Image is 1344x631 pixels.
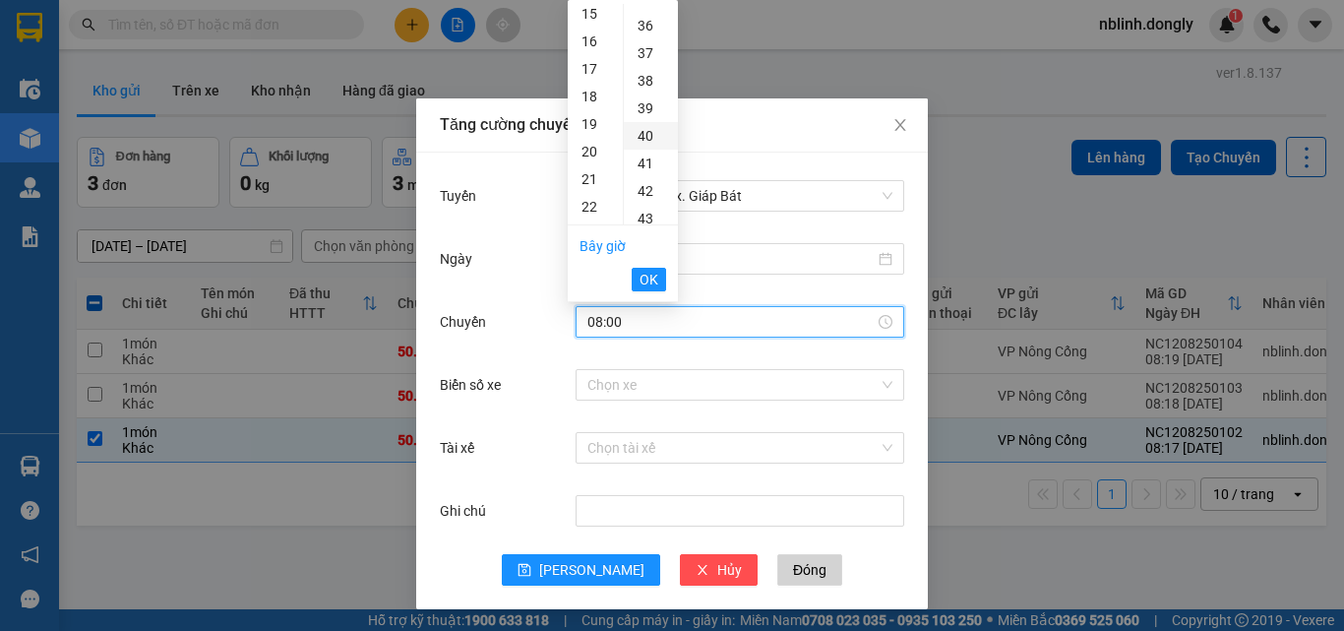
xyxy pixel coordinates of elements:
div: 16 [568,28,623,55]
div: 40 [624,122,678,150]
button: closeHủy [680,554,758,586]
span: [PERSON_NAME] [539,559,644,581]
span: close [892,117,908,133]
span: SĐT XE [69,84,133,104]
div: 36 [624,12,678,39]
img: logo [10,57,39,126]
label: Tuyến [440,188,486,204]
input: Tài xế [587,433,879,463]
div: 23 [568,221,623,248]
div: 21 [568,165,623,193]
div: 19 [568,110,623,138]
span: Nông Cống - Bx. Giáp Bát [587,181,892,211]
label: Biển số xe [440,377,511,393]
span: OK [640,269,658,290]
button: OK [632,268,666,291]
div: 18 [568,83,623,110]
span: NC1208250104 [167,80,285,100]
input: Biển số xe [587,370,879,400]
div: 22 [568,193,623,221]
input: Chuyến [587,311,875,333]
div: 41 [624,150,678,177]
span: Hủy [717,559,742,581]
input: Ghi chú [576,495,904,527]
div: 42 [624,177,678,205]
span: save [518,563,531,579]
div: Tăng cường chuyến chỉ chở hàng [440,114,904,136]
strong: CHUYỂN PHÁT NHANH ĐÔNG LÝ [41,16,165,80]
span: Đóng [793,559,826,581]
label: Tài xế [440,440,484,456]
input: Ngày [587,248,875,270]
label: Ngày [440,251,482,267]
button: Close [873,98,928,154]
div: 38 [624,67,678,95]
div: 43 [624,205,678,232]
button: Đóng [777,554,842,586]
div: 17 [568,55,623,83]
span: close [696,563,709,579]
label: Ghi chú [440,503,496,519]
a: Bây giờ [580,238,626,254]
button: save[PERSON_NAME] [502,554,660,586]
div: 39 [624,95,678,122]
strong: PHIẾU BIÊN NHẬN [49,108,156,151]
div: 20 [568,138,623,165]
div: 37 [624,39,678,67]
label: Chuyến [440,314,496,330]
